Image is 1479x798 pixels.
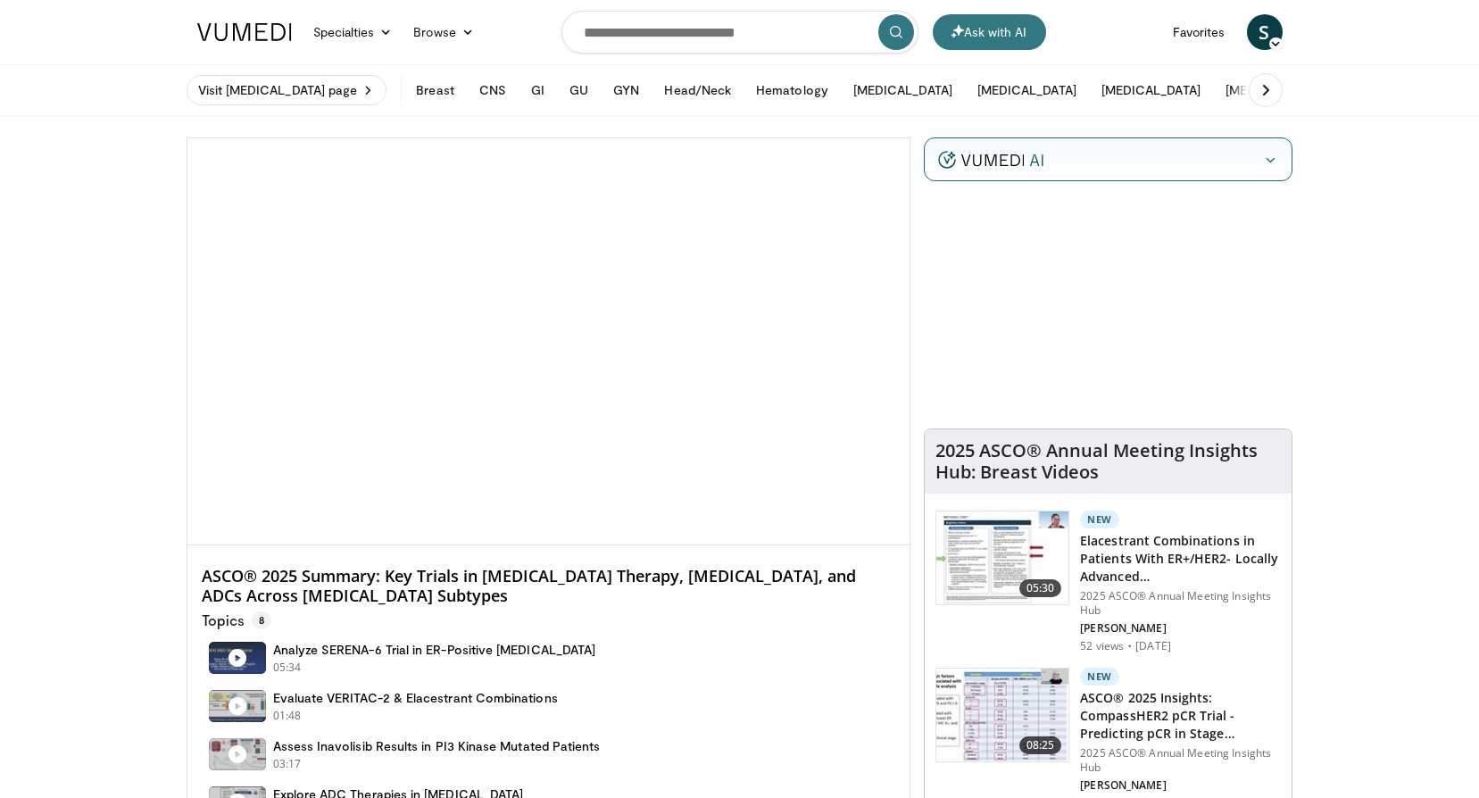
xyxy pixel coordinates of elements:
button: Breast [405,72,464,108]
h4: Assess Inavolisib Results in PI3 Kinase Mutated Patients [273,738,601,754]
button: Hematology [745,72,839,108]
p: 2025 ASCO® Annual Meeting Insights Hub [1080,589,1281,618]
img: daa17dac-e583-41a0-b24c-09cd222882b1.150x105_q85_crop-smart_upscale.jpg [936,511,1068,604]
img: ff61f47f-3848-4312-8336-7bfa7d1b103a.150x105_q85_crop-smart_upscale.jpg [936,669,1068,761]
p: [PERSON_NAME] [1080,621,1281,636]
span: 08:25 [1019,736,1062,754]
a: Favorites [1162,14,1236,50]
video-js: Video Player [187,138,910,545]
p: New [1080,668,1119,686]
a: S [1247,14,1283,50]
a: 05:30 New Elacestrant Combinations in Patients With ER+/HER2- Locally Advanced… 2025 ASCO® Annual... [935,511,1281,653]
input: Search topics, interventions [561,11,918,54]
a: Specialties [303,14,403,50]
button: GI [520,72,555,108]
p: 52 views [1080,639,1124,653]
p: [PERSON_NAME] [1080,778,1281,793]
button: [MEDICAL_DATA] [843,72,963,108]
p: 01:48 [273,708,302,724]
p: [DATE] [1135,639,1171,653]
iframe: Advertisement [975,195,1242,418]
button: GYN [602,72,650,108]
h4: Analyze SERENA-6 Trial in ER-Positive [MEDICAL_DATA] [273,642,596,658]
h4: ASCO® 2025 Summary: Key Trials in [MEDICAL_DATA] Therapy, [MEDICAL_DATA], and ADCs Across [MEDICA... [202,567,896,605]
p: Topics [202,611,271,629]
p: 05:34 [273,660,302,676]
a: Browse [403,14,485,50]
p: 2025 ASCO® Annual Meeting Insights Hub [1080,746,1281,775]
button: [MEDICAL_DATA] [1215,72,1335,108]
div: · [1127,639,1132,653]
a: Visit [MEDICAL_DATA] page [187,75,387,105]
h3: ASCO® 2025 Insights: CompassHER2 pCR Trial - Predicting pCR in Stage… [1080,689,1281,743]
h3: Elacestrant Combinations in Patients With ER+/HER2- Locally Advanced… [1080,532,1281,586]
span: 8 [252,611,271,629]
p: 03:17 [273,756,302,772]
button: Ask with AI [933,14,1046,50]
h4: Evaluate VERITAC-2 & Elacestrant Combinations [273,690,558,706]
p: New [1080,511,1119,528]
button: CNS [469,72,517,108]
button: Head/Neck [653,72,742,108]
button: [MEDICAL_DATA] [967,72,1087,108]
img: vumedi-ai-logo.v2.svg [938,151,1043,169]
button: [MEDICAL_DATA] [1091,72,1211,108]
img: VuMedi Logo [197,23,292,41]
span: 05:30 [1019,579,1062,597]
h4: 2025 ASCO® Annual Meeting Insights Hub: Breast Videos [935,440,1281,483]
button: GU [559,72,599,108]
